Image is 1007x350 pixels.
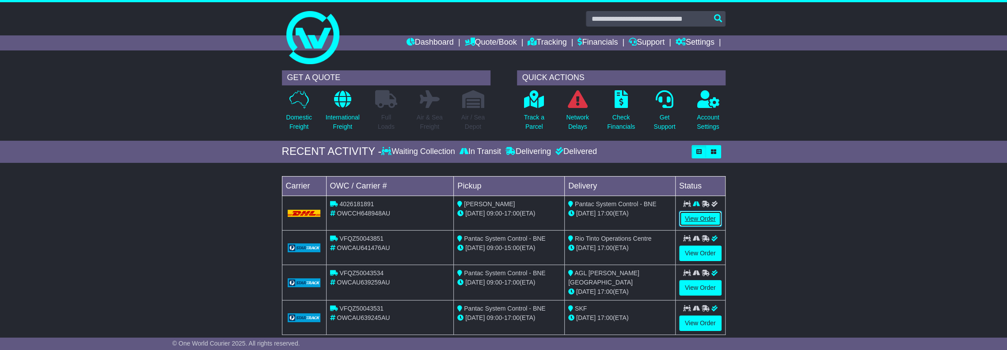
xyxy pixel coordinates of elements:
[464,35,517,50] a: Quote/Book
[568,287,672,296] div: (ETA)
[486,279,502,286] span: 09:00
[381,147,457,157] div: Waiting Collection
[575,235,652,242] span: Rio Tinto Operations Centre
[282,176,326,196] td: Carrier
[597,244,613,251] span: 17:00
[417,113,443,131] p: Air & Sea Freight
[288,278,321,287] img: GetCarrierServiceLogo
[337,279,390,286] span: OWCAU639259AU
[568,243,672,253] div: (ETA)
[696,90,720,136] a: AccountSettings
[454,176,565,196] td: Pickup
[524,113,544,131] p: Track a Parcel
[575,200,656,208] span: Pantac System Control - BNE
[339,200,374,208] span: 4026181891
[504,244,520,251] span: 15:00
[654,113,675,131] p: Get Support
[607,90,635,136] a: CheckFinancials
[679,246,722,261] a: View Order
[457,278,561,287] div: - (ETA)
[679,315,722,331] a: View Order
[504,314,520,321] span: 17:00
[464,305,545,312] span: Pantac System Control - BNE
[486,210,502,217] span: 09:00
[457,243,561,253] div: - (ETA)
[504,279,520,286] span: 17:00
[576,210,596,217] span: [DATE]
[653,90,676,136] a: GetSupport
[339,269,384,277] span: VFQZ50043534
[282,70,490,85] div: GET A QUOTE
[465,314,485,321] span: [DATE]
[517,70,726,85] div: QUICK ACTIONS
[282,145,382,158] div: RECENT ACTIVITY -
[576,288,596,295] span: [DATE]
[568,269,639,286] span: AGL [PERSON_NAME][GEOGRAPHIC_DATA]
[528,35,566,50] a: Tracking
[575,305,587,312] span: SKF
[697,113,719,131] p: Account Settings
[566,90,589,136] a: NetworkDelays
[503,147,553,157] div: Delivering
[676,35,714,50] a: Settings
[326,176,454,196] td: OWC / Carrier #
[464,269,545,277] span: Pantac System Control - BNE
[568,209,672,218] div: (ETA)
[486,314,502,321] span: 09:00
[597,314,613,321] span: 17:00
[465,210,485,217] span: [DATE]
[465,244,485,251] span: [DATE]
[679,211,722,227] a: View Order
[566,113,589,131] p: Network Delays
[679,280,722,296] a: View Order
[597,288,613,295] span: 17:00
[578,35,618,50] a: Financials
[576,244,596,251] span: [DATE]
[464,235,545,242] span: Pantac System Control - BNE
[285,90,312,136] a: DomesticFreight
[629,35,665,50] a: Support
[553,147,597,157] div: Delivered
[337,244,390,251] span: OWCAU641476AU
[504,210,520,217] span: 17:00
[337,314,390,321] span: OWCAU639245AU
[288,210,321,217] img: DHL.png
[457,313,561,323] div: - (ETA)
[172,340,300,347] span: © One World Courier 2025. All rights reserved.
[486,244,502,251] span: 09:00
[457,209,561,218] div: - (ETA)
[288,313,321,322] img: GetCarrierServiceLogo
[339,305,384,312] span: VFQZ50043531
[461,113,485,131] p: Air / Sea Depot
[325,90,360,136] a: InternationalFreight
[675,176,725,196] td: Status
[576,314,596,321] span: [DATE]
[375,113,397,131] p: Full Loads
[564,176,675,196] td: Delivery
[326,113,360,131] p: International Freight
[339,235,384,242] span: VFQZ50043851
[407,35,454,50] a: Dashboard
[597,210,613,217] span: 17:00
[457,147,503,157] div: In Transit
[464,200,515,208] span: [PERSON_NAME]
[465,279,485,286] span: [DATE]
[286,113,312,131] p: Domestic Freight
[337,210,390,217] span: OWCCH648948AU
[288,243,321,252] img: GetCarrierServiceLogo
[524,90,545,136] a: Track aParcel
[568,313,672,323] div: (ETA)
[607,113,635,131] p: Check Financials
